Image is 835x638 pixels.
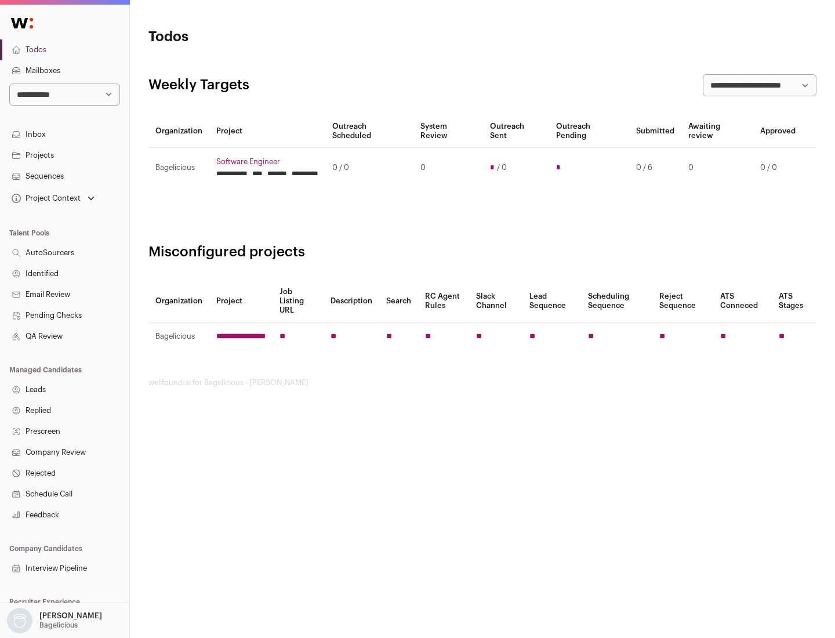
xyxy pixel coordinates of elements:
td: 0 / 0 [325,148,413,188]
button: Open dropdown [5,608,104,633]
th: Description [324,280,379,322]
img: Wellfound [5,12,39,35]
th: RC Agent Rules [418,280,469,322]
td: 0 / 0 [753,148,803,188]
th: Outreach Pending [549,115,629,148]
p: [PERSON_NAME] [39,611,102,621]
th: Organization [148,115,209,148]
h2: Misconfigured projects [148,243,816,262]
img: nopic.png [7,608,32,633]
div: Project Context [9,194,81,203]
th: Job Listing URL [273,280,324,322]
th: Scheduling Sequence [581,280,652,322]
th: ATS Stages [772,280,816,322]
td: Bagelicious [148,148,209,188]
td: Bagelicious [148,322,209,351]
th: Awaiting review [681,115,753,148]
th: Slack Channel [469,280,522,322]
button: Open dropdown [9,190,97,206]
h1: Todos [148,28,371,46]
td: 0 [681,148,753,188]
th: Lead Sequence [522,280,581,322]
th: Project [209,115,325,148]
th: Submitted [629,115,681,148]
th: Reject Sequence [652,280,714,322]
footer: wellfound:ai for Bagelicious - [PERSON_NAME] [148,378,816,387]
td: 0 [413,148,482,188]
th: Project [209,280,273,322]
th: Organization [148,280,209,322]
span: / 0 [497,163,507,172]
th: System Review [413,115,482,148]
p: Bagelicious [39,621,78,630]
h2: Weekly Targets [148,76,249,95]
th: Outreach Sent [483,115,550,148]
th: ATS Conneced [713,280,771,322]
a: Software Engineer [216,157,318,166]
td: 0 / 6 [629,148,681,188]
th: Search [379,280,418,322]
th: Outreach Scheduled [325,115,413,148]
th: Approved [753,115,803,148]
